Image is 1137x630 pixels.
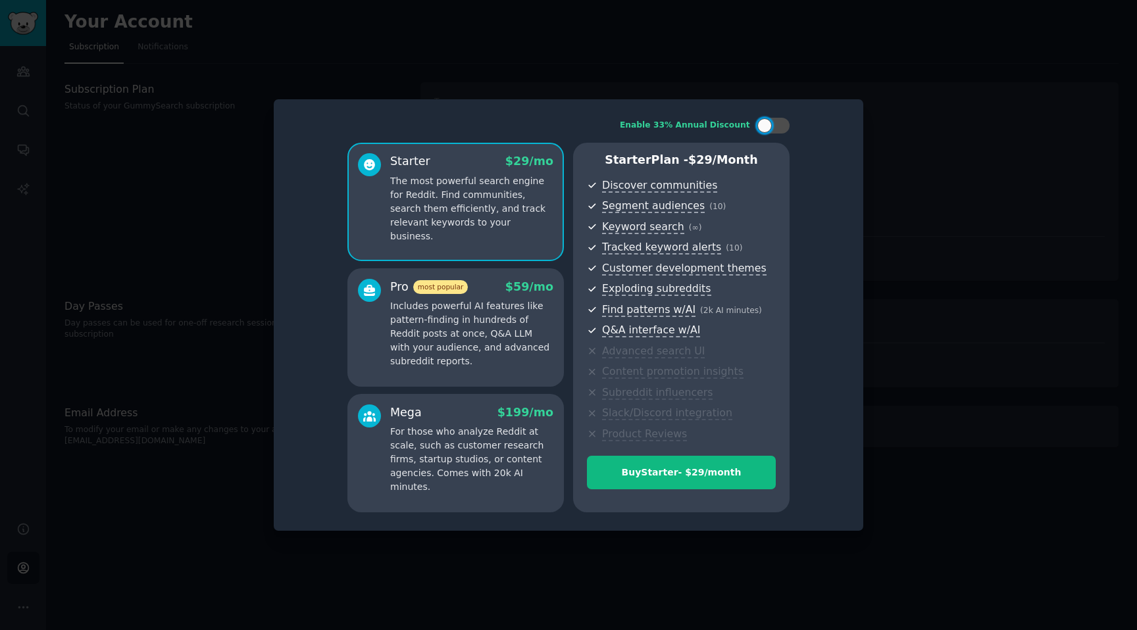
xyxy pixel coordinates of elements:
span: Subreddit influencers [602,386,713,400]
span: Find patterns w/AI [602,303,695,317]
span: Keyword search [602,220,684,234]
p: For those who analyze Reddit at scale, such as customer research firms, startup studios, or conte... [390,425,553,494]
span: ( 2k AI minutes ) [700,306,762,315]
span: Segment audiences [602,199,705,213]
span: ( ∞ ) [689,223,702,232]
span: Discover communities [602,179,717,193]
p: The most powerful search engine for Reddit. Find communities, search them efficiently, and track ... [390,174,553,243]
span: Content promotion insights [602,365,744,379]
span: $ 199 /mo [497,406,553,419]
p: Includes powerful AI features like pattern-finding in hundreds of Reddit posts at once, Q&A LLM w... [390,299,553,368]
span: most popular [413,280,468,294]
span: Slack/Discord integration [602,406,732,420]
span: Exploding subreddits [602,282,711,296]
span: Q&A interface w/AI [602,324,700,337]
span: Tracked keyword alerts [602,241,721,254]
div: Buy Starter - $ 29 /month [588,466,775,479]
div: Pro [390,279,468,295]
div: Starter [390,153,430,170]
div: Mega [390,404,422,421]
span: Customer development themes [602,262,767,276]
span: Product Reviews [602,427,687,441]
span: Advanced search UI [602,345,705,358]
span: $ 29 /mo [505,155,553,168]
span: ( 10 ) [726,243,742,253]
span: ( 10 ) [709,202,726,211]
span: $ 29 /month [688,153,758,166]
div: Enable 33% Annual Discount [620,120,750,132]
span: $ 59 /mo [505,280,553,293]
button: BuyStarter- $29/month [587,456,776,489]
p: Starter Plan - [587,152,776,168]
